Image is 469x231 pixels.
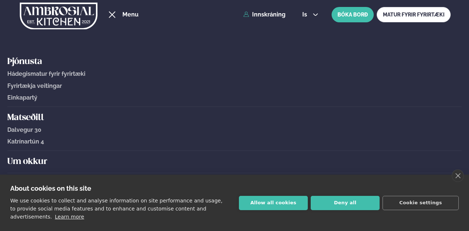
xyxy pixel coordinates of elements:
button: Allow all cookies [239,196,308,210]
span: Dalvegur 30 [7,126,41,133]
img: logo [20,1,97,31]
a: Hádegismatur fyrir fyrirtæki [7,71,462,77]
span: Einkapartý [7,94,37,101]
a: Katrínartún 4 [7,138,462,145]
a: Einkapartý [7,94,462,101]
button: Cookie settings [383,196,459,210]
span: Katrínartún 4 [7,138,44,145]
span: Hádegismatur fyrir fyrirtæki [7,70,85,77]
a: close [452,169,464,182]
a: Learn more [55,214,84,220]
span: Fyrirtækja veitingar [7,82,62,89]
a: Fyrirtækja veitingar [7,83,462,89]
a: Innskráning [243,11,285,18]
a: Matseðill [7,112,462,124]
button: Deny all [311,196,380,210]
a: MATUR FYRIR FYRIRTÆKI [377,7,451,22]
button: hamburger [108,10,117,19]
a: Um okkur [7,156,462,168]
a: Þjónusta [7,56,462,68]
p: We use cookies to collect and analyse information on site performance and usage, to provide socia... [10,198,222,220]
strong: About cookies on this site [10,185,91,192]
button: is [296,12,324,18]
span: is [302,12,309,18]
button: BÓKA BORÐ [332,7,374,22]
a: Dalvegur 30 [7,127,462,133]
